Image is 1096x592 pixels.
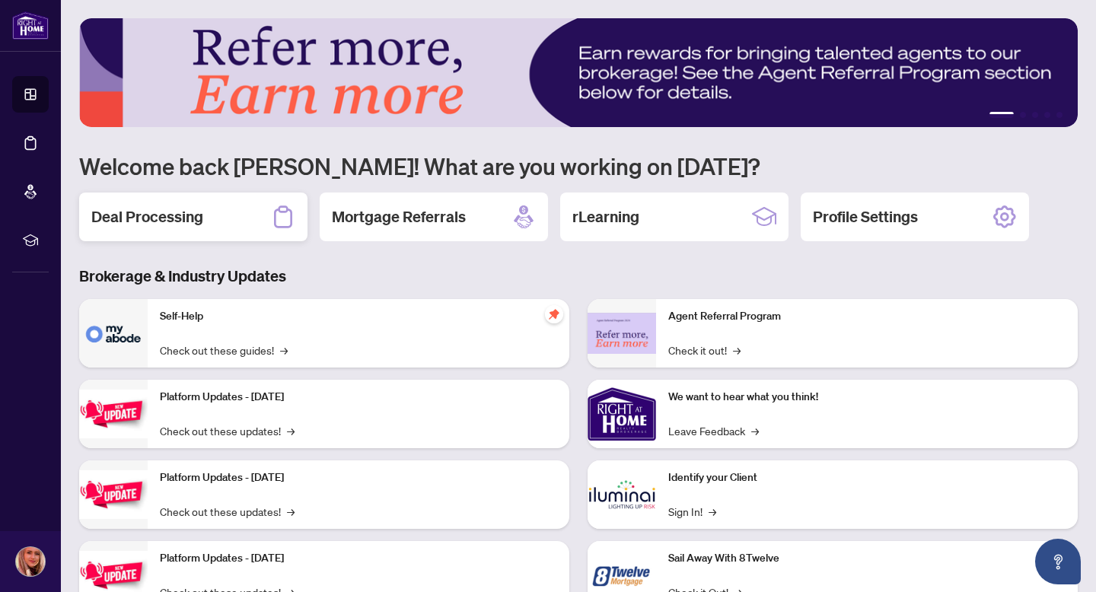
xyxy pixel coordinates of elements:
a: Check out these updates!→ [160,422,295,439]
img: Platform Updates - July 21, 2025 [79,390,148,438]
h2: Deal Processing [91,206,203,228]
p: We want to hear what you think! [668,389,1066,406]
img: Self-Help [79,299,148,368]
button: 1 [989,112,1014,118]
p: Platform Updates - [DATE] [160,469,557,486]
a: Leave Feedback→ [668,422,759,439]
span: → [733,342,741,358]
h2: Profile Settings [813,206,918,228]
p: Self-Help [160,308,557,325]
img: We want to hear what you think! [588,380,656,448]
button: 5 [1056,112,1063,118]
a: Check out these updates!→ [160,503,295,520]
button: 3 [1032,112,1038,118]
button: 4 [1044,112,1050,118]
p: Sail Away With 8Twelve [668,550,1066,567]
a: Check it out!→ [668,342,741,358]
p: Identify your Client [668,469,1066,486]
button: Open asap [1035,539,1081,584]
img: Identify your Client [588,460,656,529]
a: Check out these guides!→ [160,342,288,358]
h2: Mortgage Referrals [332,206,466,228]
p: Platform Updates - [DATE] [160,389,557,406]
button: 2 [1020,112,1026,118]
img: Profile Icon [16,547,45,576]
p: Platform Updates - [DATE] [160,550,557,567]
a: Sign In!→ [668,503,716,520]
p: Agent Referral Program [668,308,1066,325]
span: → [709,503,716,520]
span: → [287,503,295,520]
h1: Welcome back [PERSON_NAME]! What are you working on [DATE]? [79,151,1078,180]
span: pushpin [545,305,563,323]
img: Platform Updates - July 8, 2025 [79,470,148,518]
span: → [751,422,759,439]
span: → [287,422,295,439]
span: → [280,342,288,358]
img: Agent Referral Program [588,313,656,355]
h3: Brokerage & Industry Updates [79,266,1078,287]
img: Slide 0 [79,18,1078,127]
img: logo [12,11,49,40]
h2: rLearning [572,206,639,228]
